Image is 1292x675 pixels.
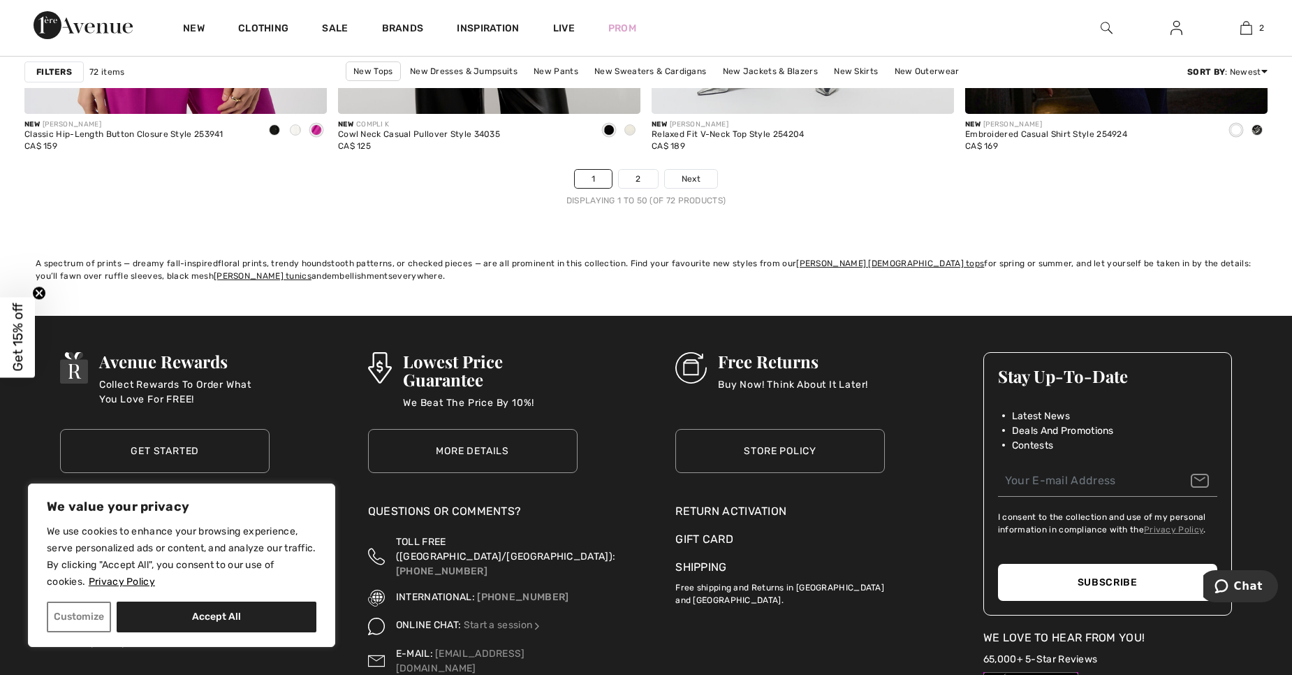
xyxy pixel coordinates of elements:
[322,22,348,37] a: Sale
[1187,67,1225,77] strong: Sort By
[827,62,885,80] a: New Skirts
[1012,438,1053,453] span: Contests
[99,352,270,370] h3: Avenue Rewards
[457,22,519,37] span: Inspiration
[716,62,825,80] a: New Jackets & Blazers
[1259,22,1264,34] span: 2
[1159,20,1194,37] a: Sign In
[575,170,612,188] a: 1
[47,602,111,632] button: Customize
[983,653,1098,665] a: 65,000+ 5-Star Reviews
[368,503,578,527] div: Questions or Comments?
[1240,20,1252,36] img: My Bag
[1144,525,1203,535] a: Privacy Policy
[24,141,57,151] span: CA$ 159
[285,119,306,143] div: Vanilla 30
[652,130,805,140] div: Relaxed Fit V-Neck Top Style 254204
[665,170,717,188] a: Next
[28,484,335,647] div: We value your privacy
[998,367,1217,385] h3: Stay Up-To-Date
[338,141,371,151] span: CA$ 125
[682,173,700,185] span: Next
[60,352,88,384] img: Avenue Rewards
[587,62,713,80] a: New Sweaters & Cardigans
[327,271,392,281] a: embellishments
[652,141,685,151] span: CA$ 189
[675,352,707,384] img: Free Returns
[403,62,524,80] a: New Dresses & Jumpsuits
[36,257,1256,282] div: A spectrum of prints — dreamy fall-inspired , trendy houndstooth patterns, or checked pieces — ar...
[338,130,500,140] div: Cowl Neck Casual Pullover Style 34035
[368,618,385,634] img: Online Chat
[47,523,316,590] p: We use cookies to enhance your browsing experience, serve personalized ads or content, and analyz...
[368,535,385,579] img: Toll Free (Canada/US)
[24,119,223,130] div: [PERSON_NAME]
[88,575,156,588] a: Privacy Policy
[396,648,525,674] a: [EMAIL_ADDRESS][DOMAIN_NAME]
[599,119,619,143] div: Black
[718,377,868,405] p: Buy Now! Think About It Later!
[218,259,267,268] a: floral prints
[965,130,1127,140] div: Embroidered Casual Shirt Style 254924
[24,130,223,140] div: Classic Hip-Length Button Closure Style 253941
[553,21,575,36] a: Live
[34,11,133,39] img: 1ère Avenue
[675,531,885,548] a: Gift Card
[346,61,400,81] a: New Tops
[24,169,1268,207] nav: Page navigation
[396,591,475,603] span: INTERNATIONAL:
[888,62,967,80] a: New Outerwear
[338,119,500,130] div: COMPLI K
[527,62,585,80] a: New Pants
[403,352,578,389] h3: Lowest Price Guarantee
[47,498,316,515] p: We value your privacy
[965,141,998,151] span: CA$ 169
[396,565,487,577] a: [PHONE_NUMBER]
[89,66,124,78] span: 72 items
[675,576,885,607] p: Free shipping and Returns in [GEOGRAPHIC_DATA] and [GEOGRAPHIC_DATA].
[338,120,353,129] span: New
[965,119,1127,130] div: [PERSON_NAME]
[36,66,72,78] strong: Filters
[382,22,424,37] a: Brands
[464,619,543,631] a: Start a session
[983,630,1232,646] div: We Love To Hear From You!
[396,536,615,562] span: TOLL FREE ([GEOGRAPHIC_DATA]/[GEOGRAPHIC_DATA]):
[183,22,205,37] a: New
[1203,570,1278,605] iframe: Opens a widget where you can chat to one of our agents
[718,352,868,370] h3: Free Returns
[619,119,640,143] div: Ivory
[1012,409,1070,423] span: Latest News
[1187,66,1268,78] div: : Newest
[796,259,984,268] a: [PERSON_NAME] [DEMOGRAPHIC_DATA] tops
[1101,20,1113,36] img: search the website
[306,119,327,143] div: Cosmos
[965,120,981,129] span: New
[608,21,636,36] a: Prom
[619,170,657,188] a: 2
[1012,423,1114,438] span: Deals And Promotions
[99,377,270,405] p: Collect Rewards To Order What You Love For FREE!
[675,429,885,473] a: Store Policy
[396,619,462,631] span: ONLINE CHAT:
[24,194,1268,207] div: Displaying 1 to 50 (of 72 products)
[1247,119,1268,143] div: Black
[368,590,385,607] img: International
[1170,20,1182,36] img: My Info
[675,560,726,574] a: Shipping
[998,564,1217,601] button: Subscribe
[477,591,568,603] a: [PHONE_NUMBER]
[264,119,285,143] div: Black
[24,120,40,129] span: New
[675,503,885,520] a: Return Activation
[998,511,1217,536] label: I consent to the collection and use of my personal information in compliance with the .
[532,621,542,631] img: Online Chat
[396,648,433,660] span: E-MAIL:
[652,119,805,130] div: [PERSON_NAME]
[10,303,26,372] span: Get 15% off
[368,429,578,473] a: More Details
